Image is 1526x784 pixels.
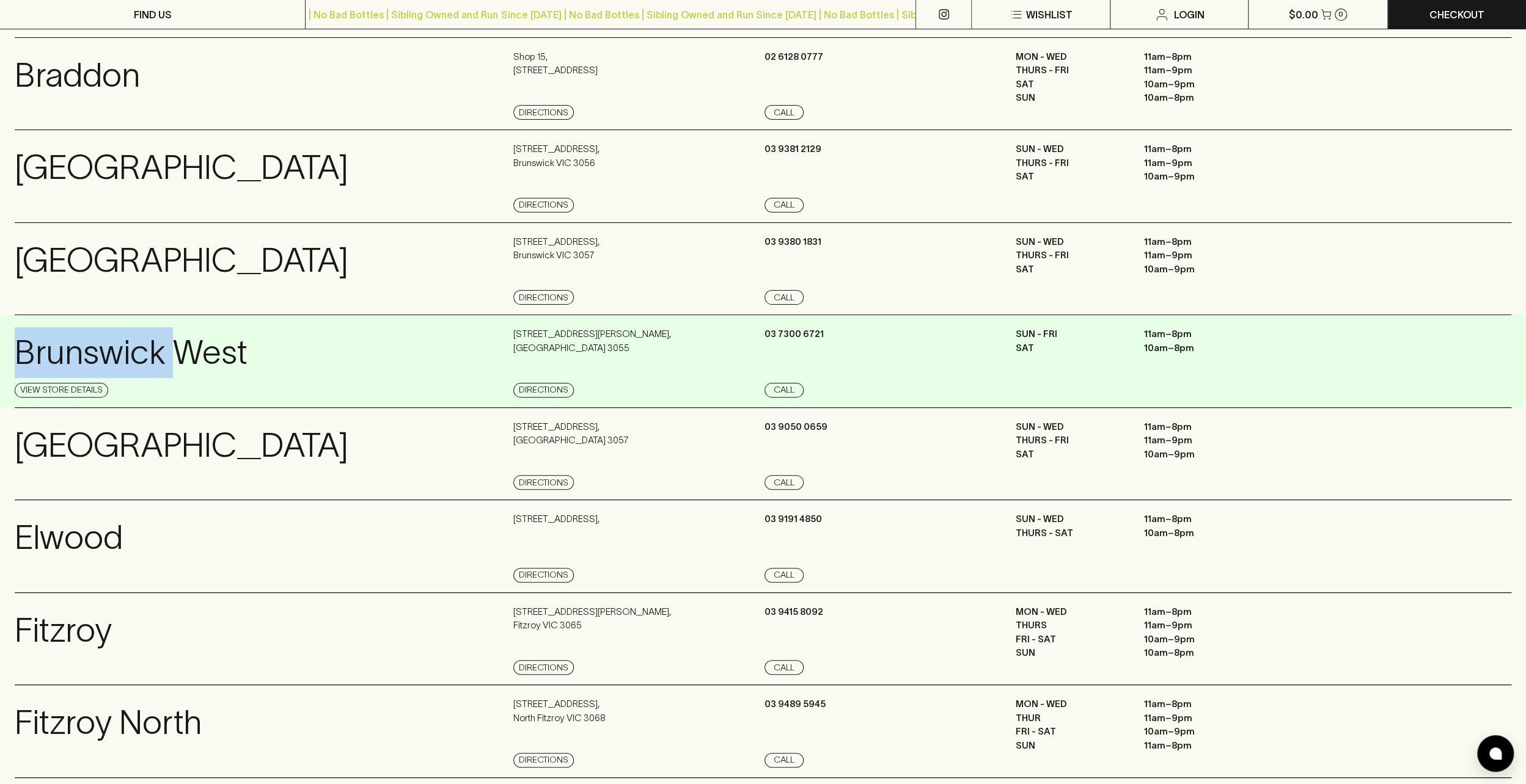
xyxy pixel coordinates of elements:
p: [GEOGRAPHIC_DATA] [15,420,348,471]
a: Directions [513,198,574,212]
p: [STREET_ADDRESS][PERSON_NAME] , [GEOGRAPHIC_DATA] 3055 [513,327,671,355]
p: 0 [1338,11,1343,18]
p: [STREET_ADDRESS] , Brunswick VIC 3057 [513,235,600,263]
p: 03 9380 1831 [765,235,821,249]
p: SUN - WED [1016,235,1126,249]
p: THURS - SAT [1016,526,1126,540]
p: 11am – 8pm [1144,420,1254,434]
p: 11am – 8pm [1144,50,1254,64]
p: Shop 15 , [STREET_ADDRESS] [513,50,598,78]
p: THURS [1016,619,1126,633]
p: Braddon [15,50,140,101]
p: THURS - FRI [1016,434,1126,448]
a: Call [765,105,804,120]
p: 11am – 9pm [1144,249,1254,263]
a: View Store Details [15,383,108,397]
p: SAT [1016,448,1126,462]
a: Directions [513,105,574,120]
a: Call [765,475,804,490]
p: [STREET_ADDRESS] , Brunswick VIC 3056 [513,142,600,170]
p: 11am – 8pm [1144,142,1254,156]
p: SUN [1016,646,1126,660]
p: 03 7300 6721 [765,327,824,341]
p: 03 9415 8092 [765,605,823,619]
p: 10am – 8pm [1144,91,1254,105]
p: [STREET_ADDRESS] , [513,512,600,526]
p: 10am – 9pm [1144,448,1254,462]
p: 11am – 9pm [1144,156,1254,170]
p: SAT [1016,341,1126,355]
p: SAT [1016,263,1126,277]
a: Directions [513,660,574,675]
p: SUN [1016,739,1126,753]
p: 03 9191 4850 [765,512,822,526]
p: 10am – 9pm [1144,263,1254,277]
p: 10am – 9pm [1144,725,1254,739]
p: 03 9489 5945 [765,697,826,711]
p: THUR [1016,711,1126,725]
a: Directions [513,568,574,583]
img: bubble-icon [1489,747,1502,760]
p: SUN - WED [1016,142,1126,156]
p: SUN - WED [1016,512,1126,526]
p: 11am – 8pm [1144,605,1254,619]
a: Directions [513,475,574,490]
a: Directions [513,290,574,305]
p: 11am – 9pm [1144,619,1254,633]
p: Login [1174,7,1205,22]
p: SUN - FRI [1016,327,1126,341]
p: $0.00 [1289,7,1318,22]
p: 11am – 9pm [1144,711,1254,725]
p: 11am – 8pm [1144,512,1254,526]
p: 10am – 8pm [1144,341,1254,355]
p: 10am – 9pm [1144,78,1254,92]
p: SAT [1016,170,1126,184]
a: Call [765,753,804,768]
a: Call [765,568,804,583]
p: SUN - WED [1016,420,1126,434]
p: SAT [1016,78,1126,92]
p: Checkout [1429,7,1484,22]
p: 10am – 9pm [1144,633,1254,647]
p: Fitzroy [15,605,112,656]
p: FRI - SAT [1016,633,1126,647]
p: 11am – 9pm [1144,64,1254,78]
p: MON - WED [1016,605,1126,619]
p: [STREET_ADDRESS] , North Fitzroy VIC 3068 [513,697,606,725]
a: Call [765,290,804,305]
p: MON - WED [1016,50,1126,64]
p: 11am – 8pm [1144,697,1254,711]
p: [GEOGRAPHIC_DATA] [15,235,348,286]
p: FIND US [134,7,172,22]
a: Directions [513,383,574,397]
p: 10am – 8pm [1144,646,1254,660]
p: 11am – 8pm [1144,327,1254,341]
a: Call [765,198,804,212]
p: 11am – 8pm [1144,739,1254,753]
p: 10am – 8pm [1144,526,1254,540]
p: FRI - SAT [1016,725,1126,739]
p: [STREET_ADDRESS] , [GEOGRAPHIC_DATA] 3057 [513,420,629,448]
p: THURS - FRI [1016,156,1126,170]
p: SUN [1016,91,1126,105]
p: 11am – 8pm [1144,235,1254,249]
p: 11am – 9pm [1144,434,1254,448]
a: Directions [513,753,574,768]
p: [STREET_ADDRESS][PERSON_NAME] , Fitzroy VIC 3065 [513,605,671,633]
p: Fitzroy North [15,697,202,748]
a: Call [765,383,804,397]
p: MON - WED [1016,697,1126,711]
p: Wishlist [1026,7,1073,22]
p: 03 9381 2129 [765,142,821,156]
p: Brunswick West [15,327,248,378]
p: 03 9050 0659 [765,420,827,434]
p: 10am – 9pm [1144,170,1254,184]
p: 02 6128 0777 [765,50,823,64]
p: THURS - FRI [1016,249,1126,263]
p: THURS - FRI [1016,64,1126,78]
a: Call [765,660,804,675]
p: Elwood [15,512,123,563]
p: [GEOGRAPHIC_DATA] [15,142,348,193]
